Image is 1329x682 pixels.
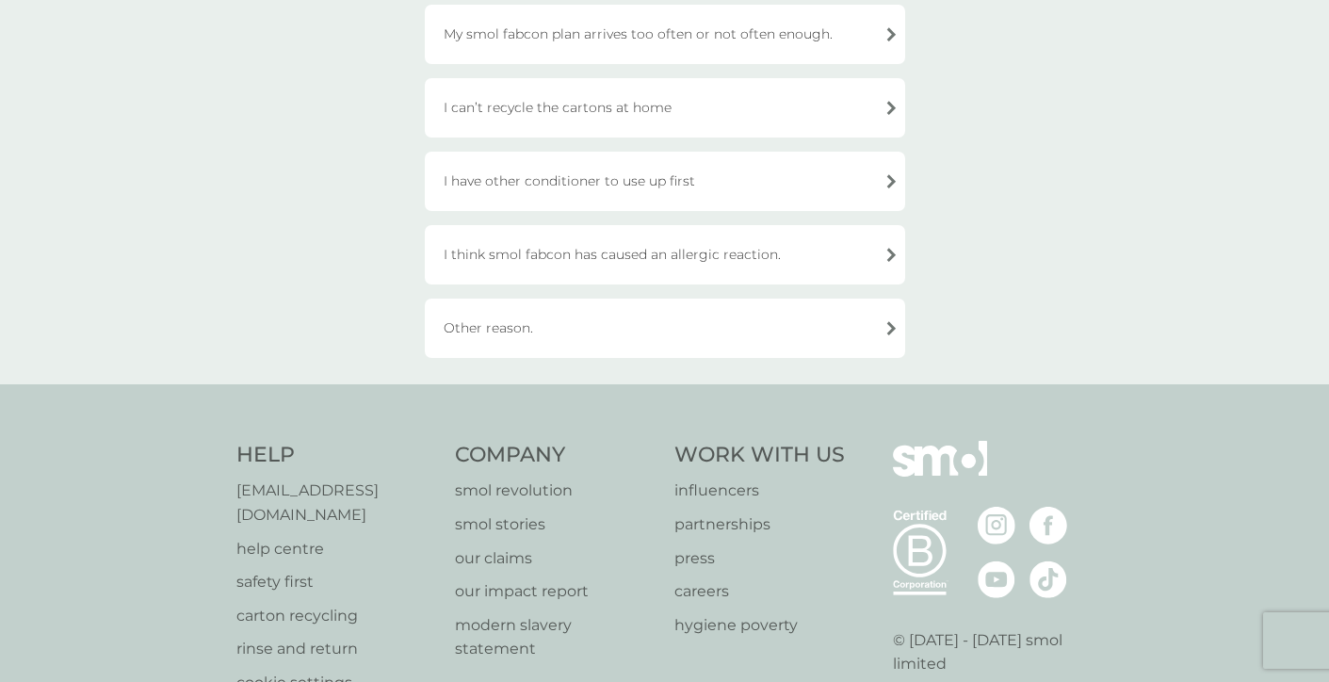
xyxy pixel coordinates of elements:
[893,628,1094,676] p: © [DATE] - [DATE] smol limited
[455,613,656,661] a: modern slavery statement
[674,512,845,537] a: partnerships
[455,546,656,571] a: our claims
[455,579,656,604] a: our impact report
[893,441,987,505] img: smol
[978,507,1015,544] img: visit the smol Instagram page
[674,546,845,571] a: press
[1029,507,1067,544] img: visit the smol Facebook page
[425,152,905,211] div: I have other conditioner to use up first
[674,613,845,638] a: hygiene poverty
[236,604,437,628] a: carton recycling
[236,570,437,594] a: safety first
[236,537,437,561] a: help centre
[674,579,845,604] a: careers
[674,479,845,503] a: influencers
[978,560,1015,598] img: visit the smol Youtube page
[236,637,437,661] a: rinse and return
[455,512,656,537] a: smol stories
[236,479,437,527] a: [EMAIL_ADDRESS][DOMAIN_NAME]
[455,479,656,503] a: smol revolution
[425,5,905,64] div: My smol fabcon plan arrives too often or not often enough.
[674,441,845,470] h4: Work With Us
[425,78,905,138] div: I can’t recycle the cartons at home
[455,441,656,470] h4: Company
[1029,560,1067,598] img: visit the smol Tiktok page
[425,299,905,358] div: Other reason.
[236,441,437,470] h4: Help
[425,225,905,284] div: I think smol fabcon has caused an allergic reaction.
